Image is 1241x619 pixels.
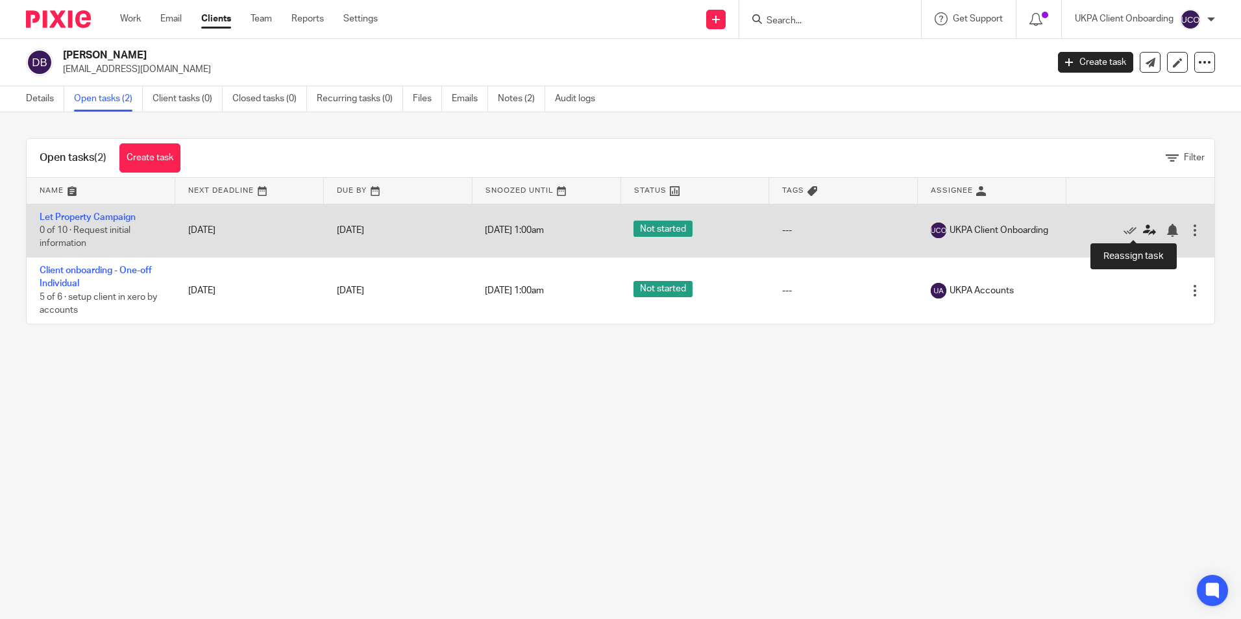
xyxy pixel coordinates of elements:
span: Status [634,187,667,194]
a: Reports [291,12,324,25]
a: Email [160,12,182,25]
a: Client onboarding - One-off Individual [40,266,152,288]
a: Settings [343,12,378,25]
td: [DATE] [175,257,324,323]
img: svg%3E [26,49,53,76]
a: Closed tasks (0) [232,86,307,112]
span: UKPA Client Onboarding [950,224,1048,237]
img: svg%3E [1180,9,1201,30]
a: Recurring tasks (0) [317,86,403,112]
div: --- [782,284,905,297]
h1: Open tasks [40,151,106,165]
h2: [PERSON_NAME] [63,49,843,62]
img: Pixie [26,10,91,28]
a: Audit logs [555,86,605,112]
a: Client tasks (0) [153,86,223,112]
a: Team [251,12,272,25]
div: --- [782,224,905,237]
a: Files [413,86,442,112]
span: Snoozed Until [485,187,554,194]
span: Not started [633,221,693,237]
span: UKPA Accounts [950,284,1014,297]
a: Mark as done [1124,224,1143,237]
span: [DATE] 1:00am [485,226,544,235]
img: svg%3E [931,223,946,238]
a: Details [26,86,64,112]
a: Open tasks (2) [74,86,143,112]
span: [DATE] 1:00am [485,286,544,295]
img: svg%3E [931,283,946,298]
span: Tags [782,187,804,194]
p: UKPA Client Onboarding [1075,12,1173,25]
a: Create task [1058,52,1133,73]
span: Not started [633,281,693,297]
span: [DATE] [337,226,364,235]
td: [DATE] [175,204,324,257]
a: Create task [119,143,180,173]
span: Filter [1184,153,1205,162]
a: Notes (2) [498,86,545,112]
p: [EMAIL_ADDRESS][DOMAIN_NAME] [63,63,1038,76]
span: 5 of 6 · setup client in xero by accounts [40,293,157,315]
span: Get Support [953,14,1003,23]
span: [DATE] [337,286,364,295]
a: Clients [201,12,231,25]
span: 0 of 10 · Request initial information [40,226,130,249]
a: Let Property Campaign [40,213,136,222]
span: (2) [94,152,106,163]
a: Work [120,12,141,25]
a: Emails [452,86,488,112]
input: Search [765,16,882,27]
